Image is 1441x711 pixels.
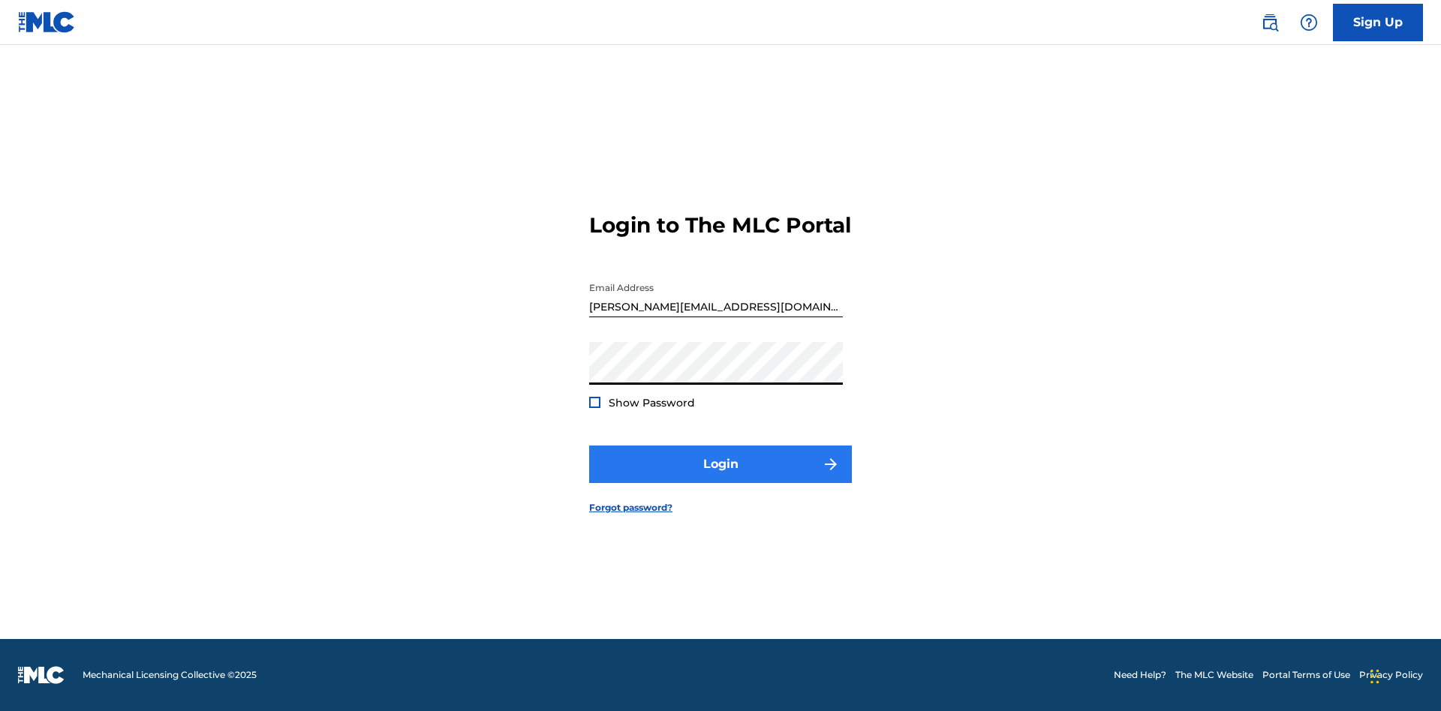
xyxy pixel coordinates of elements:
a: Public Search [1255,7,1285,37]
span: Mechanical Licensing Collective © 2025 [83,668,257,682]
span: Show Password [609,396,695,409]
a: Privacy Policy [1359,668,1423,682]
a: Forgot password? [589,501,672,514]
img: search [1261,13,1279,31]
img: help [1300,13,1318,31]
a: Portal Terms of Use [1262,668,1350,682]
div: Help [1294,7,1324,37]
img: logo [18,666,65,684]
img: MLC Logo [18,11,76,33]
button: Login [589,445,852,483]
iframe: Chat Widget [1366,639,1441,711]
img: f7272a7cc735f4ea7f67.svg [822,455,840,473]
div: Drag [1370,654,1379,699]
a: The MLC Website [1175,668,1253,682]
a: Sign Up [1333,4,1423,41]
h3: Login to The MLC Portal [589,212,851,238]
a: Need Help? [1114,668,1166,682]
